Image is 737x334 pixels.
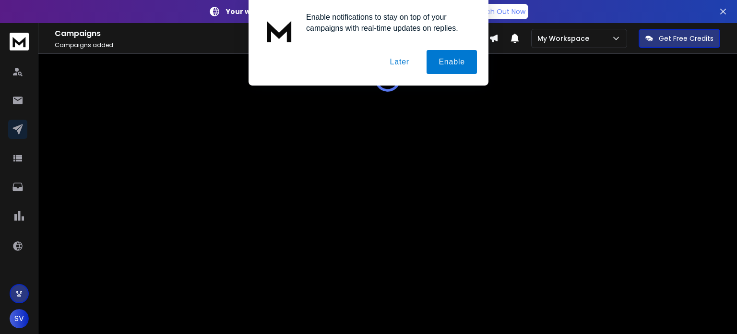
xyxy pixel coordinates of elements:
img: notification icon [260,12,298,50]
button: Later [378,50,421,74]
button: SV [10,309,29,328]
div: Enable notifications to stay on top of your campaigns with real-time updates on replies. [298,12,477,34]
button: Enable [427,50,477,74]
